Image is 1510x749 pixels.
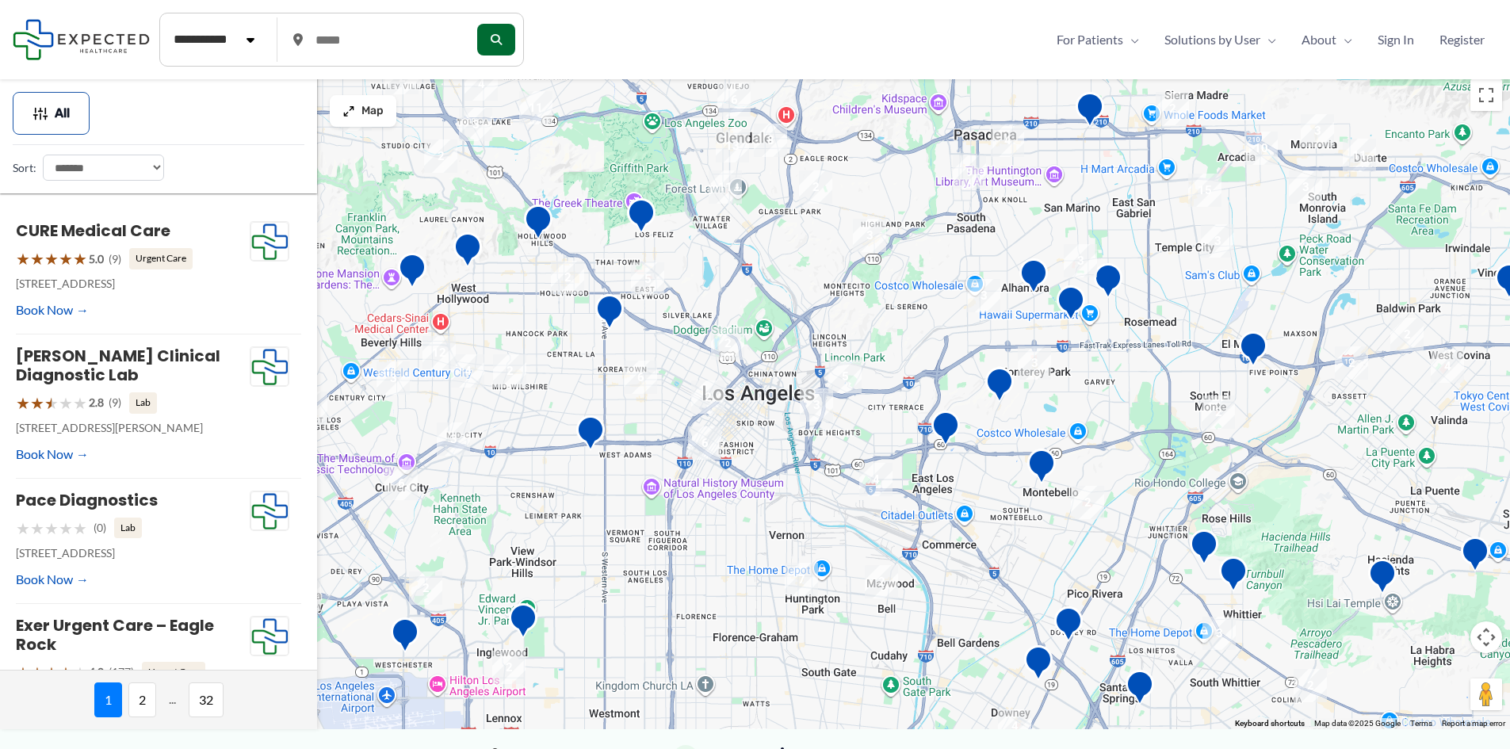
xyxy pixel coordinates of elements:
[828,360,862,393] div: 5
[1470,621,1502,653] button: Map camera controls
[114,518,142,538] span: Lab
[424,139,457,173] div: 2
[16,273,250,294] p: [STREET_ADDRESS]
[89,392,104,413] span: 2.8
[551,261,584,294] div: 2
[985,367,1014,407] div: Monterey Park Hospital AHMC
[1289,28,1365,52] a: AboutMenu Toggle
[30,244,44,273] span: ★
[189,682,224,717] span: 32
[1294,669,1327,702] div: 2
[1024,645,1053,686] div: Downey MRI Center powered by RAYUS Radiology
[16,442,89,466] a: Book Now
[709,170,742,204] div: 11
[1336,28,1352,52] span: Menu Toggle
[453,232,482,273] div: Western Diagnostic Radiology by RADDICO &#8211; West Hollywood
[991,124,1024,157] div: 4
[109,249,121,269] span: (9)
[330,95,396,127] button: Map
[129,248,193,269] span: Urgent Care
[94,682,122,717] span: 1
[1064,244,1097,277] div: 3
[1019,258,1048,299] div: Pacific Medical Imaging
[30,658,44,687] span: ★
[865,565,898,598] div: 2
[1470,79,1502,111] button: Toggle fullscreen view
[711,327,744,360] div: 2
[1439,28,1485,52] span: Register
[16,220,170,242] a: CURE Medical Care
[1123,28,1139,52] span: Menu Toggle
[953,155,986,189] div: 9
[688,426,721,460] div: 6
[73,388,87,418] span: ★
[1461,537,1489,577] div: Diagnostic Medical Group
[288,578,321,611] div: 3
[16,489,158,511] a: Pace Diagnostics
[13,158,36,178] label: Sort:
[998,709,1031,743] div: 4
[1314,719,1401,728] span: Map data ©2025 Google
[16,514,30,543] span: ★
[16,543,250,564] p: [STREET_ADDRESS]
[785,563,818,596] div: 7
[1289,170,1322,204] div: 3
[524,204,552,245] div: Belmont Village Senior Living Hollywood Hills
[142,662,205,682] span: Urgent Care
[1365,28,1427,52] a: Sign In
[16,658,30,687] span: ★
[1470,678,1502,710] button: Drag Pegman onto the map to open Street View
[55,108,70,119] span: All
[1302,28,1336,52] span: About
[13,92,90,135] button: All
[422,336,456,369] div: 12
[931,411,960,451] div: Edward R. Roybal Comprehensive Health Center
[576,415,605,456] div: Western Convalescent Hospital
[1410,719,1432,728] a: Terms (opens in new tab)
[493,354,526,388] div: 2
[409,571,442,605] div: 2
[44,244,59,273] span: ★
[1219,556,1248,597] div: Mantro Mobile Imaging Llc
[451,354,484,388] div: 4
[377,361,410,395] div: 3
[384,467,418,500] div: 6
[1301,114,1334,147] div: 3
[1202,617,1236,650] div: 3
[1018,346,1051,380] div: 3
[717,83,751,117] div: 6
[1094,263,1122,304] div: Diagnostic Medical Group
[294,392,327,425] div: 2
[13,19,150,59] img: Expected Healthcare Logo - side, dark font, small
[361,105,384,118] span: Map
[44,658,59,687] span: ★
[859,463,893,496] div: 4
[59,514,73,543] span: ★
[44,388,59,418] span: ★
[853,219,886,252] div: 3
[391,617,419,658] div: Westchester Advanced Imaging
[59,244,73,273] span: ★
[250,617,289,656] img: Expected Healthcare Logo
[799,170,832,204] div: 2
[631,262,664,296] div: 5
[129,392,157,413] span: Lab
[1190,529,1218,570] div: Montes Medical Group, Inc.
[73,658,87,687] span: ★
[1235,718,1305,729] button: Keyboard shortcuts
[1071,486,1104,519] div: 2
[128,682,156,717] span: 2
[492,651,526,684] div: 2
[342,105,355,117] img: Maximize
[16,345,220,386] a: [PERSON_NAME] Clinical Diagnostic Lab
[16,614,214,655] a: Exer Urgent Care – Eagle Rock
[73,244,87,273] span: ★
[595,294,624,334] div: Western Diagnostic Radiology by RADDICO &#8211; Central LA
[1201,224,1234,258] div: 3
[398,253,426,293] div: Sunset Diagnostic Radiology
[250,222,289,262] img: Expected Healthcare Logo
[1442,719,1505,728] a: Report a map error
[16,298,89,322] a: Book Now
[967,279,1000,312] div: 3
[1152,28,1289,52] a: Solutions by UserMenu Toggle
